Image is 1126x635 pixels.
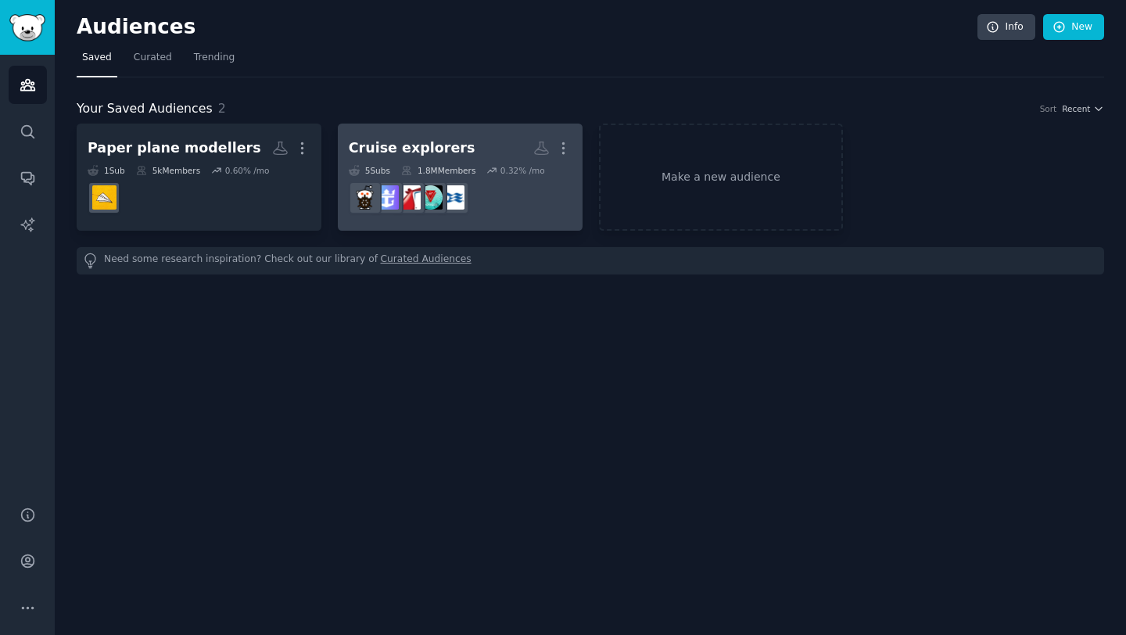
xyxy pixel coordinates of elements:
a: Trending [188,45,240,77]
img: VirginVoyages [418,185,443,210]
div: 1 Sub [88,165,125,176]
a: Saved [77,45,117,77]
span: Curated [134,51,172,65]
div: Need some research inspiration? Check out our library of [77,247,1104,274]
a: Curated [128,45,178,77]
img: PrincessCruises [440,185,464,210]
img: CarnivalCruiseFans [396,185,421,210]
a: Curated Audiences [381,253,472,269]
button: Recent [1062,103,1104,114]
span: Trending [194,51,235,65]
a: Info [977,14,1035,41]
img: Cruise [353,185,377,210]
div: Paper plane modellers [88,138,261,158]
img: royalcaribbean [375,185,399,210]
span: Saved [82,51,112,65]
span: Your Saved Audiences [77,99,213,119]
img: GummySearch logo [9,14,45,41]
div: Sort [1040,103,1057,114]
img: PaperAirplanes [92,185,117,210]
div: 0.60 % /mo [225,165,270,176]
div: 5k Members [136,165,200,176]
h2: Audiences [77,15,977,40]
div: Cruise explorers [349,138,475,158]
a: New [1043,14,1104,41]
span: Recent [1062,103,1090,114]
div: 0.32 % /mo [500,165,545,176]
div: 1.8M Members [401,165,475,176]
a: Cruise explorers5Subs1.8MMembers0.32% /moPrincessCruisesVirginVoyagesCarnivalCruiseFansroyalcarib... [338,124,583,231]
div: 5 Sub s [349,165,390,176]
a: Make a new audience [599,124,844,231]
span: 2 [218,101,226,116]
a: Paper plane modellers1Sub5kMembers0.60% /moPaperAirplanes [77,124,321,231]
